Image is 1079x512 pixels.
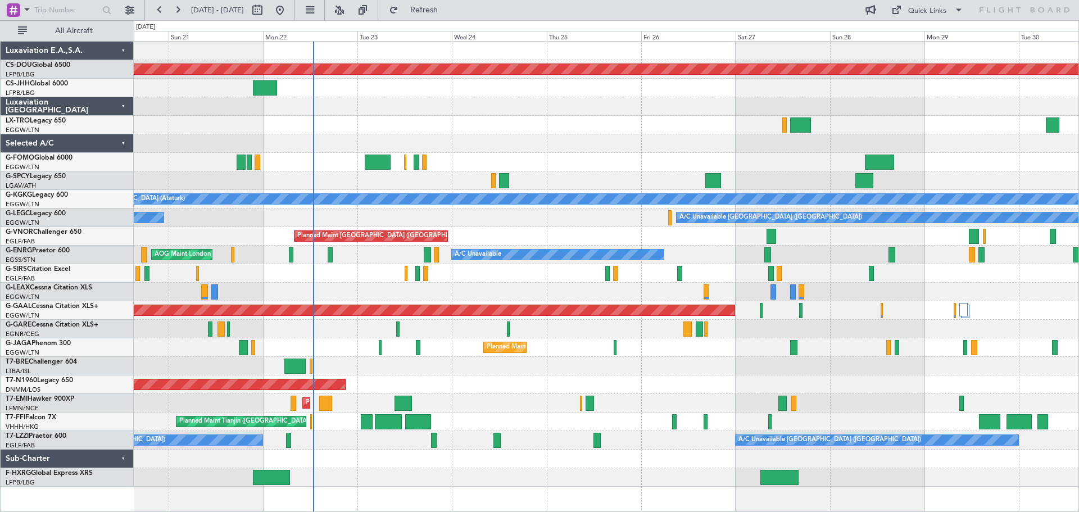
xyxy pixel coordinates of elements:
div: Thu 25 [547,31,641,41]
a: LX-TROLegacy 650 [6,117,66,124]
span: T7-FFI [6,414,25,421]
span: G-VNOR [6,229,33,235]
a: EGGW/LTN [6,200,39,209]
a: EGGW/LTN [6,311,39,320]
div: A/C Unavailable [GEOGRAPHIC_DATA] ([GEOGRAPHIC_DATA]) [738,432,921,448]
a: G-SPCYLegacy 650 [6,173,66,180]
div: Tue 23 [357,31,452,41]
a: LTBA/ISL [6,367,31,375]
div: Planned Maint Tianjin ([GEOGRAPHIC_DATA]) [179,413,310,430]
a: EGNR/CEG [6,330,39,338]
a: LFMN/NCE [6,404,39,413]
span: G-SPCY [6,173,30,180]
div: Fri 26 [641,31,736,41]
span: G-GARE [6,321,31,328]
span: G-KGKG [6,192,32,198]
span: CS-JHH [6,80,30,87]
div: Mon 29 [924,31,1019,41]
div: Wed 24 [452,31,546,41]
div: Planned Maint [GEOGRAPHIC_DATA] ([GEOGRAPHIC_DATA]) [487,339,664,356]
a: EGSS/STN [6,256,35,264]
a: G-GARECessna Citation XLS+ [6,321,98,328]
span: G-JAGA [6,340,31,347]
a: CS-JHHGlobal 6000 [6,80,68,87]
div: Sun 21 [169,31,263,41]
span: CS-DOU [6,62,32,69]
span: F-HXRG [6,470,31,477]
span: T7-BRE [6,359,29,365]
a: T7-EMIHawker 900XP [6,396,74,402]
a: EGGW/LTN [6,163,39,171]
a: G-VNORChallenger 650 [6,229,81,235]
a: LFPB/LBG [6,478,35,487]
a: T7-LZZIPraetor 600 [6,433,66,439]
div: Sat 27 [736,31,830,41]
a: LFPB/LBG [6,70,35,79]
div: Quick Links [908,6,946,17]
a: EGGW/LTN [6,348,39,357]
a: G-SIRSCitation Excel [6,266,70,273]
span: G-ENRG [6,247,32,254]
span: G-LEAX [6,284,30,291]
span: T7-N1960 [6,377,37,384]
div: AOG Maint London ([GEOGRAPHIC_DATA]) [155,246,280,263]
input: Trip Number [34,2,99,19]
a: T7-N1960Legacy 650 [6,377,73,384]
span: [DATE] - [DATE] [191,5,244,15]
a: G-ENRGPraetor 600 [6,247,70,254]
span: LX-TRO [6,117,30,124]
a: G-LEAXCessna Citation XLS [6,284,92,291]
span: G-SIRS [6,266,27,273]
span: G-LEGC [6,210,30,217]
div: A/C Unavailable [455,246,501,263]
a: VHHH/HKG [6,423,39,431]
span: Refresh [401,6,448,14]
span: T7-LZZI [6,433,29,439]
a: EGGW/LTN [6,293,39,301]
button: All Aircraft [12,22,122,40]
div: Mon 22 [263,31,357,41]
a: G-KGKGLegacy 600 [6,192,68,198]
a: LGAV/ATH [6,182,36,190]
a: CS-DOUGlobal 6500 [6,62,70,69]
a: G-GAALCessna Citation XLS+ [6,303,98,310]
a: EGLF/FAB [6,441,35,450]
a: DNMM/LOS [6,386,40,394]
a: EGGW/LTN [6,126,39,134]
a: G-FOMOGlobal 6000 [6,155,72,161]
span: All Aircraft [29,27,119,35]
div: Sun 28 [830,31,924,41]
a: LFPB/LBG [6,89,35,97]
a: EGGW/LTN [6,219,39,227]
a: EGLF/FAB [6,274,35,283]
a: G-LEGCLegacy 600 [6,210,66,217]
div: [DATE] [136,22,155,32]
a: EGLF/FAB [6,237,35,246]
a: F-HXRGGlobal Express XRS [6,470,93,477]
span: G-FOMO [6,155,34,161]
div: A/C Unavailable [GEOGRAPHIC_DATA] ([GEOGRAPHIC_DATA]) [679,209,862,226]
span: T7-EMI [6,396,28,402]
div: Planned Maint [GEOGRAPHIC_DATA] [306,395,413,411]
button: Refresh [384,1,451,19]
a: T7-BREChallenger 604 [6,359,77,365]
div: Planned Maint [GEOGRAPHIC_DATA] ([GEOGRAPHIC_DATA]) [297,228,474,244]
span: G-GAAL [6,303,31,310]
a: T7-FFIFalcon 7X [6,414,56,421]
button: Quick Links [886,1,969,19]
a: G-JAGAPhenom 300 [6,340,71,347]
